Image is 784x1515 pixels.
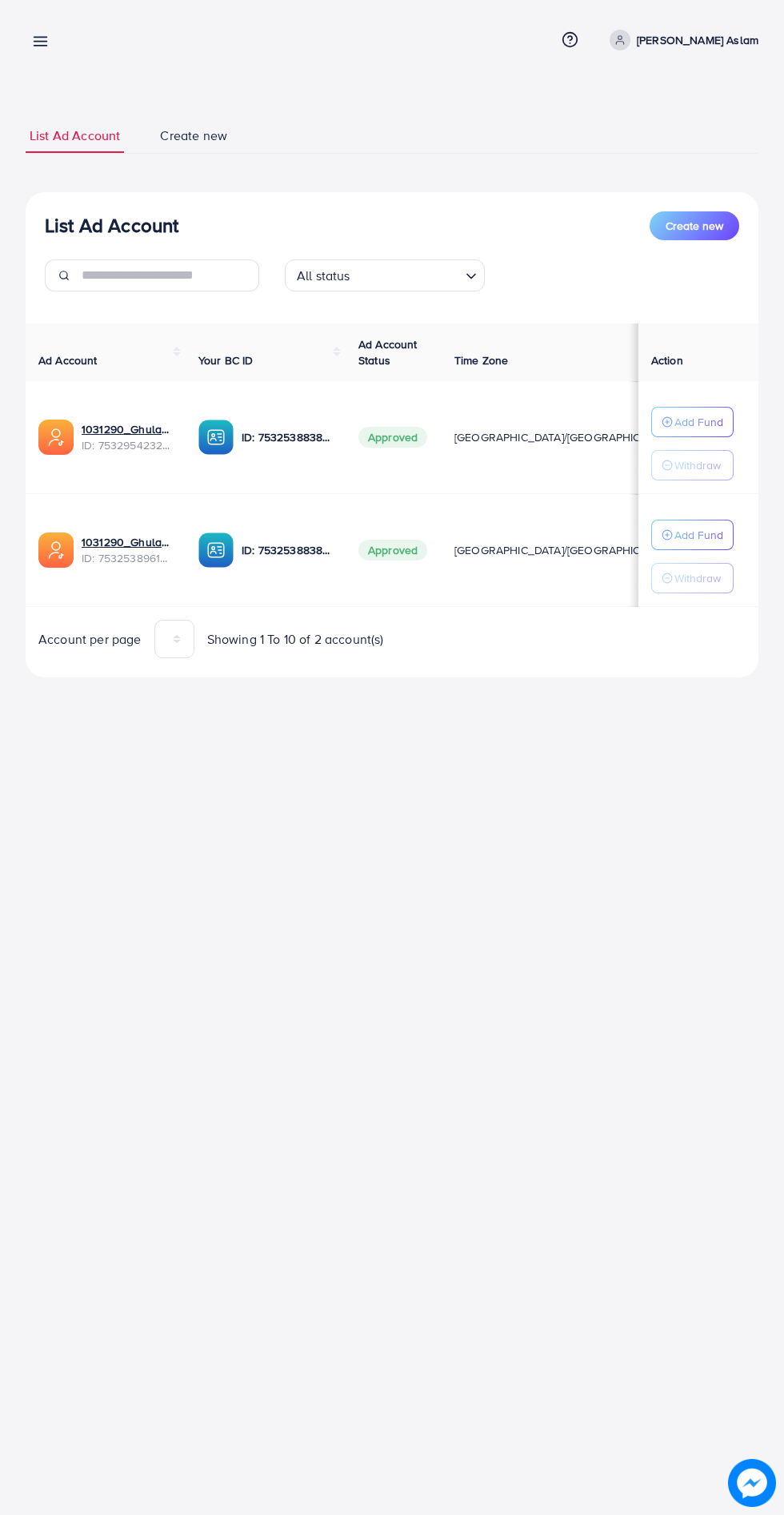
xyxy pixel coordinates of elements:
[38,352,98,368] span: Ad Account
[355,261,459,287] input: Search for option
[603,30,758,50] a: [PERSON_NAME] Aslam
[651,520,734,550] button: Add Fund
[674,456,721,475] p: Withdraw
[358,540,427,561] span: Approved
[38,630,142,649] span: Account per page
[294,264,354,287] span: All status
[38,532,74,568] img: ic-ads-acc.e4c84228.svg
[650,211,739,240] button: Create new
[198,352,254,368] span: Your BC ID
[82,534,173,550] a: 1031290_Ghulam Rasool Aslam_1753805901568
[454,542,677,558] span: [GEOGRAPHIC_DATA]/[GEOGRAPHIC_DATA]
[454,352,508,368] span: Time Zone
[82,421,173,454] div: <span class='underline'>1031290_Ghulam Rasool Aslam 2_1753902599199</span></br>7532954232266326017
[198,532,234,568] img: ic-ba-acc.ded83a64.svg
[38,420,74,455] img: ic-ads-acc.e4c84228.svg
[82,534,173,567] div: <span class='underline'>1031290_Ghulam Rasool Aslam_1753805901568</span></br>7532538961244635153
[160,127,227,145] span: Create new
[674,525,723,545] p: Add Fund
[242,428,333,447] p: ID: 7532538838637019152
[358,427,427,448] span: Approved
[207,630,384,649] span: Showing 1 To 10 of 2 account(s)
[651,352,683,368] span: Action
[674,569,721,588] p: Withdraw
[674,412,723,432] p: Add Fund
[285,259,485,291] div: Search for option
[651,450,734,480] button: Withdraw
[82,421,173,437] a: 1031290_Ghulam Rasool Aslam 2_1753902599199
[82,550,173,566] span: ID: 7532538961244635153
[30,127,120,145] span: List Ad Account
[728,1459,776,1507] img: image
[637,30,758,50] p: [PERSON_NAME] Aslam
[666,218,723,234] span: Create new
[242,540,333,560] p: ID: 7532538838637019152
[651,407,734,437] button: Add Fund
[651,563,734,593] button: Withdraw
[358,336,418,368] span: Ad Account Status
[454,429,677,445] span: [GEOGRAPHIC_DATA]/[GEOGRAPHIC_DATA]
[82,437,173,453] span: ID: 7532954232266326017
[198,420,234,455] img: ic-ba-acc.ded83a64.svg
[45,214,178,237] h3: List Ad Account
